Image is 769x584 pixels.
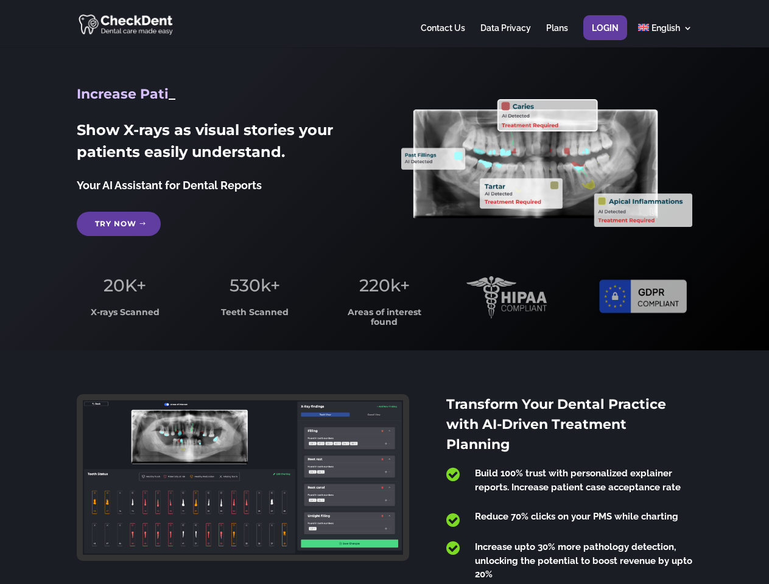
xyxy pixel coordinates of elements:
[475,541,692,580] span: Increase upto 30% more pathology detection, unlocking the potential to boost revenue by upto 20%
[592,24,619,47] a: Login
[546,24,568,47] a: Plans
[480,24,531,47] a: Data Privacy
[79,12,174,36] img: CheckDent AI
[230,275,280,296] span: 530k+
[77,179,262,192] span: Your AI Assistant for Dental Reports
[446,396,666,453] span: Transform Your Dental Practice with AI-Driven Treatment Planning
[77,212,161,236] a: Try Now
[446,467,460,482] span: 
[446,512,460,528] span: 
[77,86,169,102] span: Increase Pati
[359,275,410,296] span: 220k+
[446,540,460,556] span: 
[475,468,681,493] span: Build 100% trust with personalized explainer reports. Increase patient case acceptance rate
[77,119,367,169] h2: Show X-rays as visual stories your patients easily understand.
[401,99,692,227] img: X_Ray_annotated
[337,308,433,333] h3: Areas of interest found
[651,23,680,33] span: English
[104,275,146,296] span: 20K+
[475,511,678,522] span: Reduce 70% clicks on your PMS while charting
[638,24,692,47] a: English
[421,24,465,47] a: Contact Us
[169,86,175,102] span: _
